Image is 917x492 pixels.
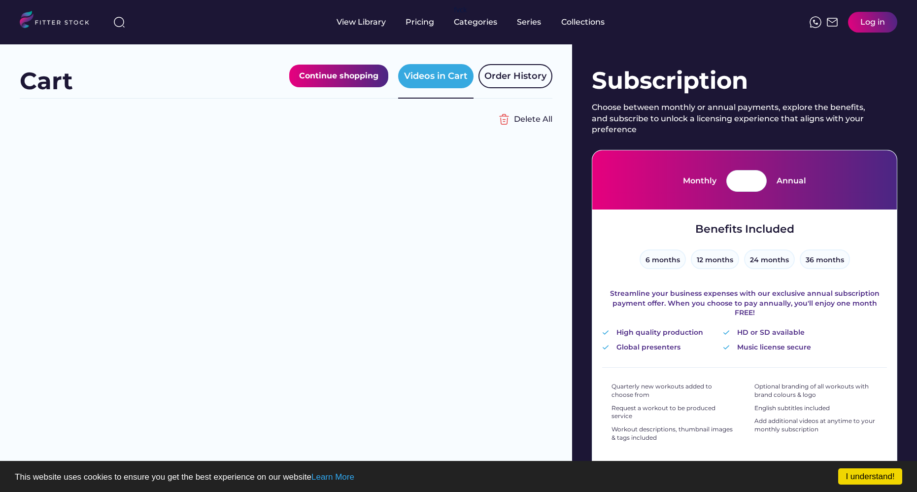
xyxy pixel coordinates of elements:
[611,383,735,399] div: Quarterly new workouts added to choose from
[454,17,497,28] div: Categories
[20,11,98,31] img: LOGO.svg
[826,16,838,28] img: Frame%2051.svg
[561,17,605,28] div: Collections
[454,5,467,15] div: fvck
[113,16,125,28] img: search-normal%203.svg
[691,249,739,269] button: 12 months
[311,472,354,482] a: Learn More
[404,70,468,82] div: Videos in Cart
[494,109,514,129] img: Group%201000002356%20%282%29.svg
[838,468,902,485] a: I understand!
[810,16,821,28] img: meteor-icons_whatsapp%20%281%29.svg
[744,249,795,269] button: 24 months
[754,383,878,399] div: Optional branding of all workouts with brand colours & logo
[754,404,830,413] div: English subtitles included
[754,417,878,434] div: Add additional videos at anytime to your monthly subscription
[616,343,680,352] div: Global presenters
[517,17,542,28] div: Series
[616,328,703,338] div: High quality production
[592,102,873,135] div: Choose between monthly or annual payments, explore the benefits, and subscribe to unlock a licens...
[611,404,735,421] div: Request a workout to be produced service
[20,65,73,98] div: Cart
[406,17,434,28] div: Pricing
[602,289,887,318] div: Streamline your business expenses with our exclusive annual subscription payment offer. When you ...
[640,249,686,269] button: 6 months
[737,328,805,338] div: HD or SD available
[15,473,902,481] p: This website uses cookies to ensure you get the best experience on our website
[860,17,885,28] div: Log in
[723,330,730,335] img: Vector%20%282%29.svg
[611,425,735,442] div: Workout descriptions, thumbnail images & tags included
[683,176,716,186] div: Monthly
[484,70,546,82] div: Order History
[602,345,609,350] img: Vector%20%282%29.svg
[800,249,850,269] button: 36 months
[602,330,609,335] img: Vector%20%282%29.svg
[695,222,794,237] div: Benefits Included
[299,70,378,82] div: Continue shopping
[514,114,552,125] div: Delete All
[592,64,897,97] div: Subscription
[723,345,730,350] img: Vector%20%282%29.svg
[777,176,806,186] div: Annual
[337,17,386,28] div: View Library
[737,343,811,352] div: Music license secure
